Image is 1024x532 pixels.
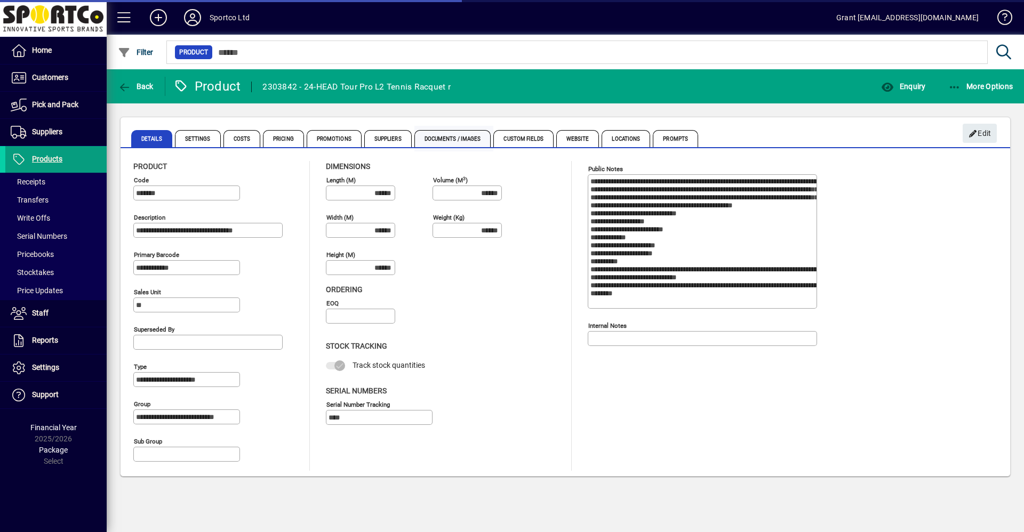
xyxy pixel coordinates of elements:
[588,322,627,329] mat-label: Internal Notes
[969,125,991,142] span: Edit
[433,214,465,221] mat-label: Weight (Kg)
[141,8,175,27] button: Add
[326,162,370,171] span: Dimensions
[32,390,59,399] span: Support
[263,130,304,147] span: Pricing
[414,130,491,147] span: Documents / Images
[32,73,68,82] span: Customers
[134,176,149,184] mat-label: Code
[326,176,356,184] mat-label: Length (m)
[115,77,156,96] button: Back
[5,65,107,91] a: Customers
[32,100,78,109] span: Pick and Pack
[134,400,150,408] mat-label: Group
[5,227,107,245] a: Serial Numbers
[5,37,107,64] a: Home
[11,214,50,222] span: Write Offs
[30,423,77,432] span: Financial Year
[5,173,107,191] a: Receipts
[5,300,107,327] a: Staff
[5,245,107,263] a: Pricebooks
[179,47,208,58] span: Product
[118,82,154,91] span: Back
[134,288,161,296] mat-label: Sales unit
[11,286,63,295] span: Price Updates
[946,77,1016,96] button: More Options
[134,363,147,370] mat-label: Type
[878,77,928,96] button: Enquiry
[32,46,52,54] span: Home
[11,250,54,259] span: Pricebooks
[556,130,599,147] span: Website
[134,438,162,445] mat-label: Sub group
[223,130,261,147] span: Costs
[326,300,339,307] mat-label: EOQ
[11,178,45,186] span: Receipts
[326,400,390,408] mat-label: Serial Number tracking
[32,155,62,163] span: Products
[32,127,62,136] span: Suppliers
[307,130,362,147] span: Promotions
[326,285,363,294] span: Ordering
[11,268,54,277] span: Stocktakes
[463,175,466,181] sup: 3
[107,77,165,96] app-page-header-button: Back
[5,92,107,118] a: Pick and Pack
[5,209,107,227] a: Write Offs
[326,214,354,221] mat-label: Width (m)
[326,251,355,259] mat-label: Height (m)
[326,386,387,395] span: Serial Numbers
[493,130,553,147] span: Custom Fields
[32,336,58,344] span: Reports
[353,361,425,369] span: Track stock quantities
[881,82,925,91] span: Enquiry
[5,382,107,408] a: Support
[133,162,167,171] span: Product
[5,327,107,354] a: Reports
[11,232,67,240] span: Serial Numbers
[175,130,221,147] span: Settings
[32,363,59,372] span: Settings
[989,2,1011,37] a: Knowledge Base
[963,124,997,143] button: Edit
[5,119,107,146] a: Suppliers
[134,326,174,333] mat-label: Superseded by
[262,78,451,95] div: 2303842 - 24-HEAD Tour Pro L2 Tennis Racquet r
[39,446,68,454] span: Package
[134,251,179,259] mat-label: Primary barcode
[210,9,250,26] div: Sportco Ltd
[5,263,107,281] a: Stocktakes
[364,130,412,147] span: Suppliers
[173,78,241,95] div: Product
[118,48,154,57] span: Filter
[5,281,107,300] a: Price Updates
[653,130,698,147] span: Prompts
[602,130,650,147] span: Locations
[326,342,387,350] span: Stock Tracking
[175,8,210,27] button: Profile
[433,176,468,184] mat-label: Volume (m )
[131,130,172,147] span: Details
[948,82,1013,91] span: More Options
[11,196,49,204] span: Transfers
[5,191,107,209] a: Transfers
[588,165,623,173] mat-label: Public Notes
[5,354,107,381] a: Settings
[134,214,165,221] mat-label: Description
[32,309,49,317] span: Staff
[115,43,156,62] button: Filter
[836,9,979,26] div: Grant [EMAIL_ADDRESS][DOMAIN_NAME]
